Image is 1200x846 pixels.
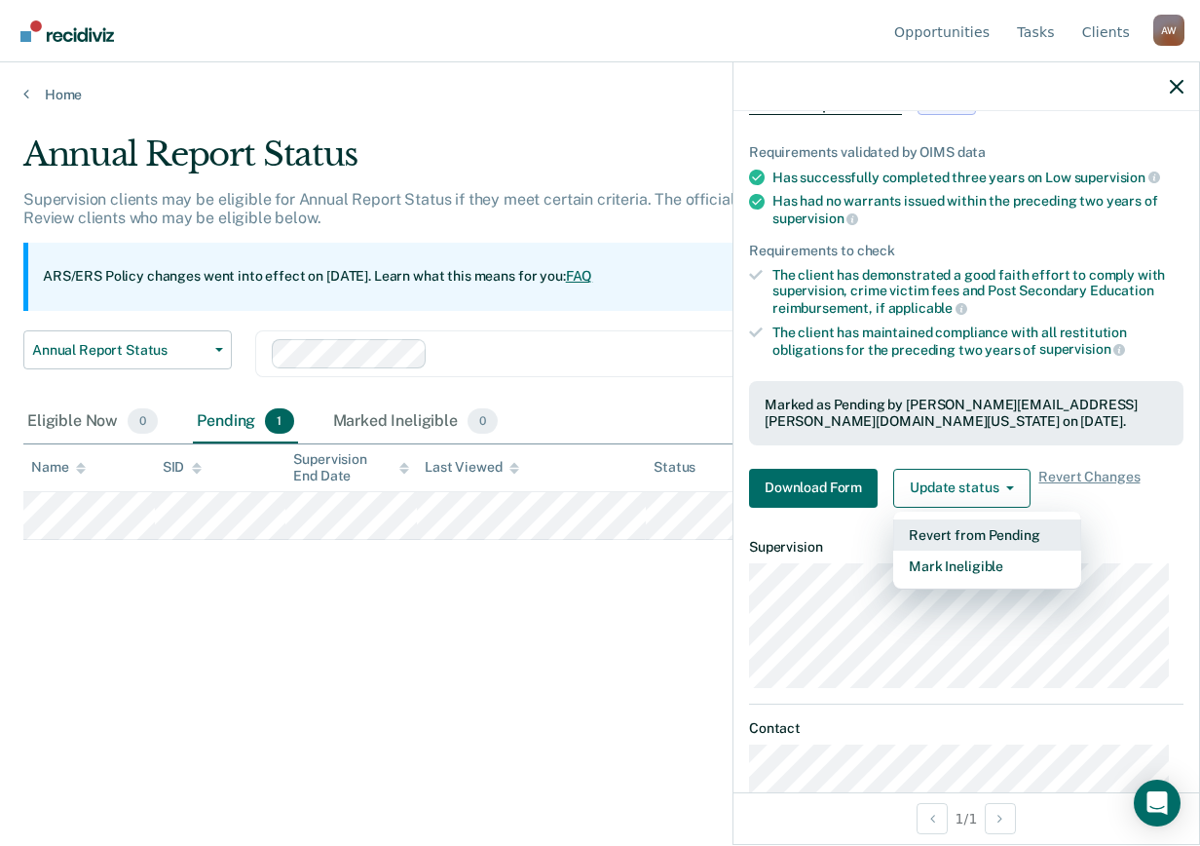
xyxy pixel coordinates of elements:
[893,469,1031,508] button: Update status
[23,190,1060,227] p: Supervision clients may be eligible for Annual Report Status if they meet certain criteria. The o...
[772,211,858,226] span: supervision
[265,408,293,434] span: 1
[20,20,114,42] img: Recidiviz
[43,267,592,287] p: ARS/ERS Policy changes went into effect on [DATE]. Learn what this means for you:
[23,401,162,443] div: Eligible Now
[985,803,1016,834] button: Next Opportunity
[128,408,158,434] span: 0
[468,408,498,434] span: 0
[749,469,885,508] a: Navigate to form link
[749,243,1183,259] div: Requirements to check
[293,451,409,484] div: Supervision End Date
[772,169,1183,186] div: Has successfully completed three years on Low
[425,459,519,476] div: Last Viewed
[1134,780,1181,827] div: Open Intercom Messenger
[1074,170,1160,185] span: supervision
[772,193,1183,226] div: Has had no warrants issued within the preceding two years of
[749,539,1183,556] dt: Supervision
[893,551,1081,582] button: Mark Ineligible
[893,512,1081,590] div: Dropdown Menu
[163,459,203,476] div: SID
[749,144,1183,161] div: Requirements validated by OIMS data
[1153,15,1184,46] button: Profile dropdown button
[193,401,297,443] div: Pending
[1039,341,1125,357] span: supervision
[749,720,1183,737] dt: Contact
[917,803,948,834] button: Previous Opportunity
[888,300,967,316] span: applicable
[772,325,1183,358] div: The client has maintained compliance with all restitution obligations for the preceding two years of
[31,459,86,476] div: Name
[566,268,593,284] a: FAQ
[772,267,1183,317] div: The client has demonstrated a good faith effort to comply with supervision, crime victim fees and...
[765,397,1168,430] div: Marked as Pending by [PERSON_NAME][EMAIL_ADDRESS][PERSON_NAME][DOMAIN_NAME][US_STATE] on [DATE].
[1153,15,1184,46] div: A W
[893,519,1081,551] button: Revert from Pending
[733,792,1199,844] div: 1 / 1
[1038,469,1140,508] span: Revert Changes
[23,135,1104,190] div: Annual Report Status
[654,459,695,476] div: Status
[32,342,207,359] span: Annual Report Status
[23,86,1177,103] a: Home
[749,469,878,508] button: Download Form
[329,401,503,443] div: Marked Ineligible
